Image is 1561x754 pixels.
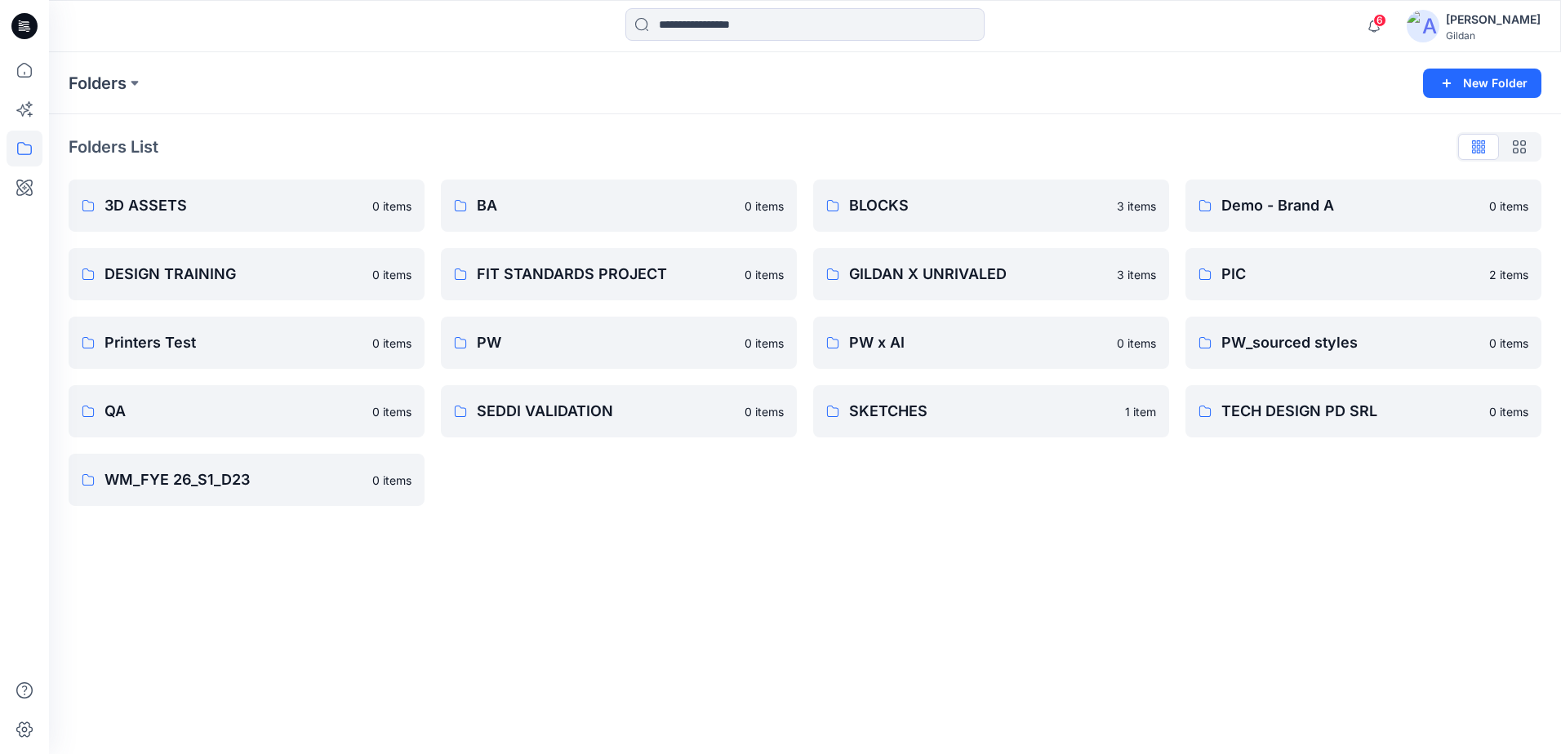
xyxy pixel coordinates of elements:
p: 0 items [1489,403,1528,420]
a: TECH DESIGN PD SRL0 items [1185,385,1541,437]
p: 0 items [1489,335,1528,352]
p: 0 items [1489,197,1528,215]
a: Demo - Brand A0 items [1185,180,1541,232]
a: PW x AI0 items [813,317,1169,369]
p: SKETCHES [849,400,1115,423]
a: PW0 items [441,317,797,369]
p: 0 items [372,403,411,420]
p: PW_sourced styles [1221,331,1479,354]
p: WM_FYE 26_S1_D23 [105,468,362,491]
a: BLOCKS3 items [813,180,1169,232]
a: Folders [69,72,127,95]
a: SEDDI VALIDATION0 items [441,385,797,437]
div: Gildan [1446,29,1541,42]
p: 0 items [1117,335,1156,352]
p: Printers Test [105,331,362,354]
p: 0 items [745,403,784,420]
p: 0 items [745,335,784,352]
p: 0 items [372,335,411,352]
a: QA0 items [69,385,425,437]
p: 3 items [1117,197,1156,215]
a: WM_FYE 26_S1_D230 items [69,454,425,506]
p: GILDAN X UNRIVALED [849,263,1107,286]
p: PW x AI [849,331,1107,354]
a: SKETCHES1 item [813,385,1169,437]
p: 0 items [745,197,784,215]
p: 0 items [372,197,411,215]
p: 3 items [1117,266,1156,283]
p: DESIGN TRAINING [105,263,362,286]
a: DESIGN TRAINING0 items [69,248,425,300]
a: Printers Test0 items [69,317,425,369]
span: 6 [1373,14,1386,27]
p: 3D ASSETS [105,194,362,217]
img: avatar [1407,10,1439,42]
p: 0 items [745,266,784,283]
a: FIT STANDARDS PROJECT0 items [441,248,797,300]
a: 3D ASSETS0 items [69,180,425,232]
p: TECH DESIGN PD SRL [1221,400,1479,423]
p: FIT STANDARDS PROJECT [477,263,735,286]
p: BLOCKS [849,194,1107,217]
p: SEDDI VALIDATION [477,400,735,423]
p: 0 items [372,266,411,283]
a: GILDAN X UNRIVALED3 items [813,248,1169,300]
p: QA [105,400,362,423]
a: PW_sourced styles0 items [1185,317,1541,369]
p: 1 item [1125,403,1156,420]
p: BA [477,194,735,217]
a: PIC2 items [1185,248,1541,300]
a: BA0 items [441,180,797,232]
button: New Folder [1423,69,1541,98]
p: Demo - Brand A [1221,194,1479,217]
p: Folders List [69,135,158,159]
p: 2 items [1489,266,1528,283]
p: PIC [1221,263,1479,286]
div: [PERSON_NAME] [1446,10,1541,29]
p: 0 items [372,472,411,489]
p: PW [477,331,735,354]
